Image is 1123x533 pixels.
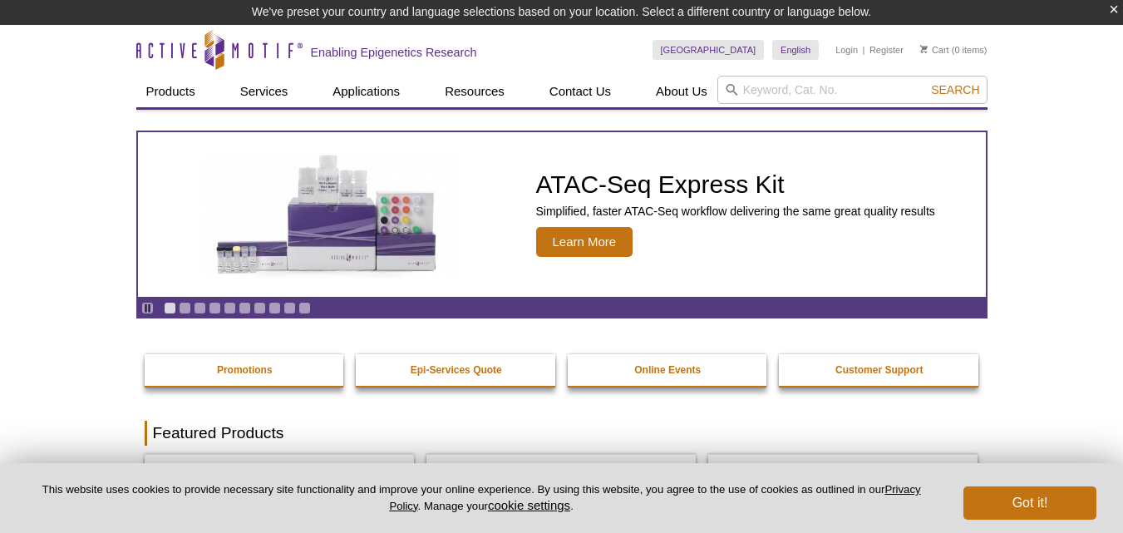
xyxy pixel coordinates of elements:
span: Learn More [536,227,633,257]
a: Go to slide 6 [239,302,251,314]
button: Search [926,82,984,97]
a: Go to slide 10 [298,302,311,314]
a: About Us [646,76,717,107]
a: Promotions [145,354,346,386]
strong: Promotions [217,364,273,376]
strong: Epi-Services Quote [411,364,502,376]
h2: ATAC-Seq Express Kit [536,172,935,197]
a: Go to slide 9 [283,302,296,314]
li: | [863,40,865,60]
p: This website uses cookies to provide necessary site functionality and improve your online experie... [27,482,936,514]
img: ATAC-Seq Express Kit [191,151,465,278]
input: Keyword, Cat. No. [717,76,988,104]
button: Got it! [963,486,1096,520]
button: cookie settings [488,498,570,512]
a: Go to slide 4 [209,302,221,314]
img: Your Cart [920,45,928,53]
a: Products [136,76,205,107]
p: Simplified, faster ATAC-Seq workflow delivering the same great quality results [536,204,935,219]
a: Go to slide 7 [254,302,266,314]
a: Go to slide 1 [164,302,176,314]
a: Go to slide 8 [268,302,281,314]
h2: Antibodies [435,459,687,484]
a: Customer Support [779,354,980,386]
a: ATAC-Seq Express Kit ATAC-Seq Express Kit Simplified, faster ATAC-Seq workflow delivering the sam... [138,132,986,297]
h2: Enabling Epigenetics Research [311,45,477,60]
a: Go to slide 3 [194,302,206,314]
strong: Customer Support [835,364,923,376]
h2: Featured Products [145,421,979,446]
a: Online Events [568,354,769,386]
a: Go to slide 2 [179,302,191,314]
a: Epi-Services Quote [356,354,557,386]
strong: Online Events [634,364,701,376]
span: Search [931,83,979,96]
a: [GEOGRAPHIC_DATA] [653,40,765,60]
a: Privacy Policy [389,483,920,511]
a: Toggle autoplay [141,302,154,314]
a: Services [230,76,298,107]
a: Applications [323,76,410,107]
article: ATAC-Seq Express Kit [138,132,986,297]
h2: CUT&Tag-IT Express Assay Kit [717,459,969,484]
li: (0 items) [920,40,988,60]
a: Resources [435,76,515,107]
a: Contact Us [539,76,621,107]
a: Register [869,44,904,56]
a: Login [835,44,858,56]
a: Cart [920,44,949,56]
a: English [772,40,819,60]
a: Go to slide 5 [224,302,236,314]
h2: DNA Library Prep Kit for Illumina [153,459,406,484]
